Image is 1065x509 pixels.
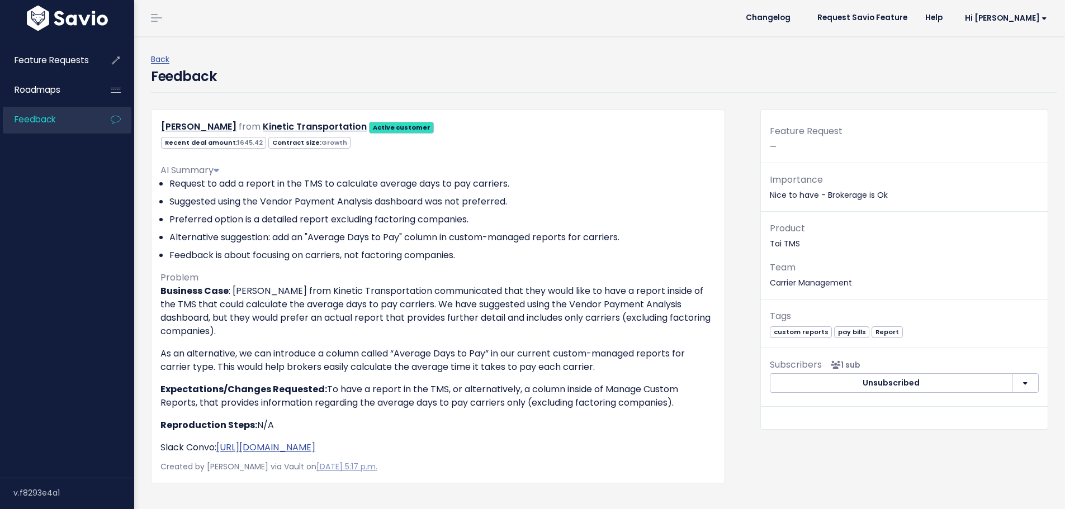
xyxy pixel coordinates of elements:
div: — [761,123,1048,163]
li: Preferred option is a detailed report excluding factoring companies. [169,213,716,226]
strong: Business Case [160,284,229,297]
p: To have a report in the TMS, or alternatively, a column inside of Manage Custom Reports, that pro... [160,383,716,410]
span: Feature Requests [15,54,89,66]
span: Growth [321,138,347,147]
a: Feature Requests [3,47,93,73]
a: Hi [PERSON_NAME] [952,9,1056,27]
span: Product [770,222,805,235]
li: Feedback is about focusing on carriers, not factoring companies. [169,249,716,262]
p: Nice to have - Brokerage is Ok [770,172,1039,202]
span: Changelog [746,14,791,22]
span: Contract size: [268,137,351,149]
span: Importance [770,173,823,186]
span: Feedback [15,113,55,125]
a: [DATE] 5:17 p.m. [316,461,377,472]
a: Kinetic Transportation [263,120,367,133]
span: Report [872,326,902,338]
a: [PERSON_NAME] [161,120,236,133]
button: Unsubscribed [770,373,1012,393]
a: custom reports [770,326,832,337]
span: 1645.42 [238,138,263,147]
a: Roadmaps [3,77,93,103]
strong: Expectations/Changes Requested: [160,383,327,396]
span: AI Summary [160,164,219,177]
p: : [PERSON_NAME] from Kinetic Transportation communicated that they would like to have a report in... [160,284,716,338]
a: pay bills [834,326,869,337]
span: Hi [PERSON_NAME] [965,14,1047,22]
img: logo-white.9d6f32f41409.svg [24,6,111,31]
strong: Reproduction Steps: [160,418,257,431]
strong: Active customer [373,123,430,132]
span: Feature Request [770,125,842,137]
span: Team [770,261,796,274]
span: Subscribers [770,358,822,371]
p: Carrier Management [770,260,1039,290]
li: Alternative suggestion: add an "Average Days to Pay" column in custom-managed reports for carriers. [169,231,716,244]
span: Created by [PERSON_NAME] via Vault on [160,461,377,472]
span: from [239,120,261,133]
span: Tags [770,310,791,322]
a: Report [872,326,902,337]
h4: Feedback [151,66,216,87]
span: Recent deal amount: [161,137,266,149]
span: <p><strong>Subscribers</strong><br><br> - Ashley Melgarejo<br> </p> [826,359,860,370]
span: pay bills [834,326,869,338]
a: Feedback [3,107,93,132]
a: Request Savio Feature [808,9,916,26]
li: Suggested using the Vendor Payment Analysis dashboard was not preferred. [169,195,716,208]
p: Slack Convo: [160,441,716,454]
a: Back [151,54,169,65]
p: Tai TMS [770,221,1039,251]
span: Problem [160,271,198,284]
p: As an alternative, we can introduce a column called “Average Days to Pay” in our current custom-m... [160,347,716,374]
a: [URL][DOMAIN_NAME] [216,441,315,454]
div: v.f8293e4a1 [13,478,134,507]
p: N/A [160,418,716,432]
span: Roadmaps [15,84,60,96]
span: custom reports [770,326,832,338]
a: Help [916,9,952,26]
li: Request to add a report in the TMS to calculate average days to pay carriers. [169,177,716,191]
